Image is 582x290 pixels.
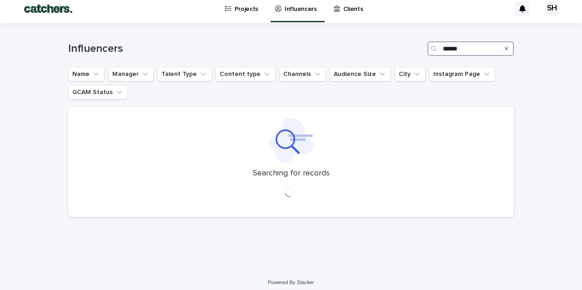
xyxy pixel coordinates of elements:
h1: Influencers [68,42,424,55]
button: Name [68,67,105,81]
input: Search [427,41,514,56]
button: Content type [216,67,276,81]
button: Talent Type [157,67,212,81]
button: GCAM Status [68,85,128,100]
button: Audience Size [330,67,391,81]
p: Searching for records [253,169,330,179]
button: City [395,67,426,81]
div: SH [545,1,559,16]
button: Instagram Page [429,67,495,81]
button: Channels [279,67,326,81]
button: Manager [108,67,154,81]
a: Powered By Stacker [268,280,314,285]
